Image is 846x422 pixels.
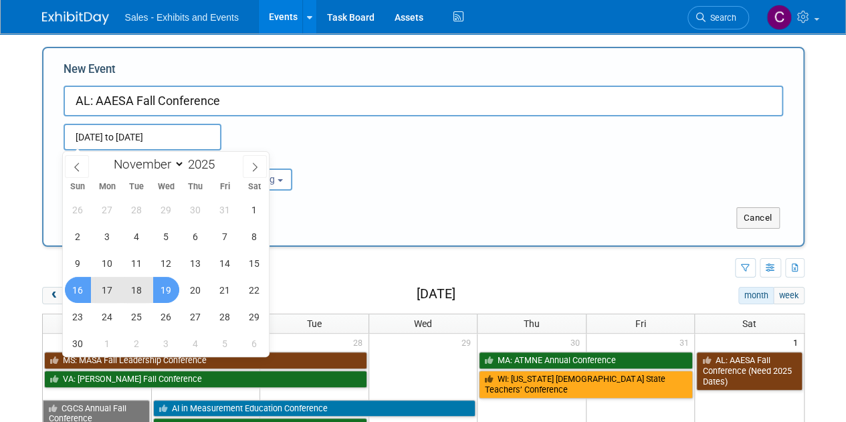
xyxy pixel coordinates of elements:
span: Sun [63,183,92,191]
span: Thu [524,318,540,329]
button: Cancel [736,207,780,229]
span: Thu [181,183,210,191]
span: November 5, 2025 [153,223,179,249]
img: ExhibitDay [42,11,109,25]
span: November 1, 2025 [241,197,268,223]
span: November 21, 2025 [212,277,238,303]
input: Name of Trade Show / Conference [64,86,783,116]
span: Sat [742,318,756,329]
span: Sat [239,183,269,191]
input: Year [185,156,225,172]
span: October 27, 2025 [94,197,120,223]
span: October 29, 2025 [153,197,179,223]
a: Search [688,6,749,29]
span: November 11, 2025 [124,250,150,276]
span: 31 [677,334,694,350]
a: WI: [US_STATE] [DEMOGRAPHIC_DATA] State Teachers’ Conference [479,371,693,398]
span: November 3, 2025 [94,223,120,249]
span: November 15, 2025 [241,250,268,276]
span: November 2, 2025 [65,223,91,249]
span: Sales - Exhibits and Events [125,12,239,23]
span: November 7, 2025 [212,223,238,249]
span: November 29, 2025 [241,304,268,330]
span: November 18, 2025 [124,277,150,303]
input: Start Date - End Date [64,124,221,150]
span: Wed [151,183,181,191]
span: Mon [92,183,122,191]
span: 29 [460,334,477,350]
span: November 13, 2025 [183,250,209,276]
span: Wed [414,318,432,329]
span: November 17, 2025 [94,277,120,303]
h2: [DATE] [416,287,455,302]
span: December 3, 2025 [153,330,179,356]
div: Attendance / Format: [64,150,177,168]
span: Tue [122,183,151,191]
button: prev [42,287,67,304]
span: Fri [635,318,646,329]
span: Search [706,13,736,23]
span: November 16, 2025 [65,277,91,303]
select: Month [108,156,185,173]
a: AI in Measurement Education Conference [153,400,476,417]
span: November 27, 2025 [183,304,209,330]
a: MS: MASA Fall Leadership Conference [44,352,367,369]
span: Tue [307,318,322,329]
span: 30 [569,334,586,350]
span: November 23, 2025 [65,304,91,330]
span: November 26, 2025 [153,304,179,330]
span: November 9, 2025 [65,250,91,276]
button: month [738,287,774,304]
span: December 5, 2025 [212,330,238,356]
span: November 24, 2025 [94,304,120,330]
span: November 25, 2025 [124,304,150,330]
img: Christine Lurz [766,5,792,30]
span: November 28, 2025 [212,304,238,330]
span: December 2, 2025 [124,330,150,356]
span: November 4, 2025 [124,223,150,249]
span: November 12, 2025 [153,250,179,276]
span: 28 [352,334,368,350]
span: December 4, 2025 [183,330,209,356]
div: Participation: [197,150,311,168]
span: November 6, 2025 [183,223,209,249]
span: October 30, 2025 [183,197,209,223]
span: October 31, 2025 [212,197,238,223]
span: November 14, 2025 [212,250,238,276]
a: VA: [PERSON_NAME] Fall Conference [44,371,367,388]
label: New Event [64,62,116,82]
span: November 19, 2025 [153,277,179,303]
a: AL: AAESA Fall Conference (Need 2025 Dates) [696,352,802,390]
span: October 26, 2025 [65,197,91,223]
span: November 10, 2025 [94,250,120,276]
span: 1 [792,334,804,350]
span: December 1, 2025 [94,330,120,356]
span: October 28, 2025 [124,197,150,223]
span: November 22, 2025 [241,277,268,303]
span: December 6, 2025 [241,330,268,356]
button: week [773,287,804,304]
a: MA: ATMNE Annual Conference [479,352,693,369]
span: November 20, 2025 [183,277,209,303]
span: Fri [210,183,239,191]
span: November 30, 2025 [65,330,91,356]
span: November 8, 2025 [241,223,268,249]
